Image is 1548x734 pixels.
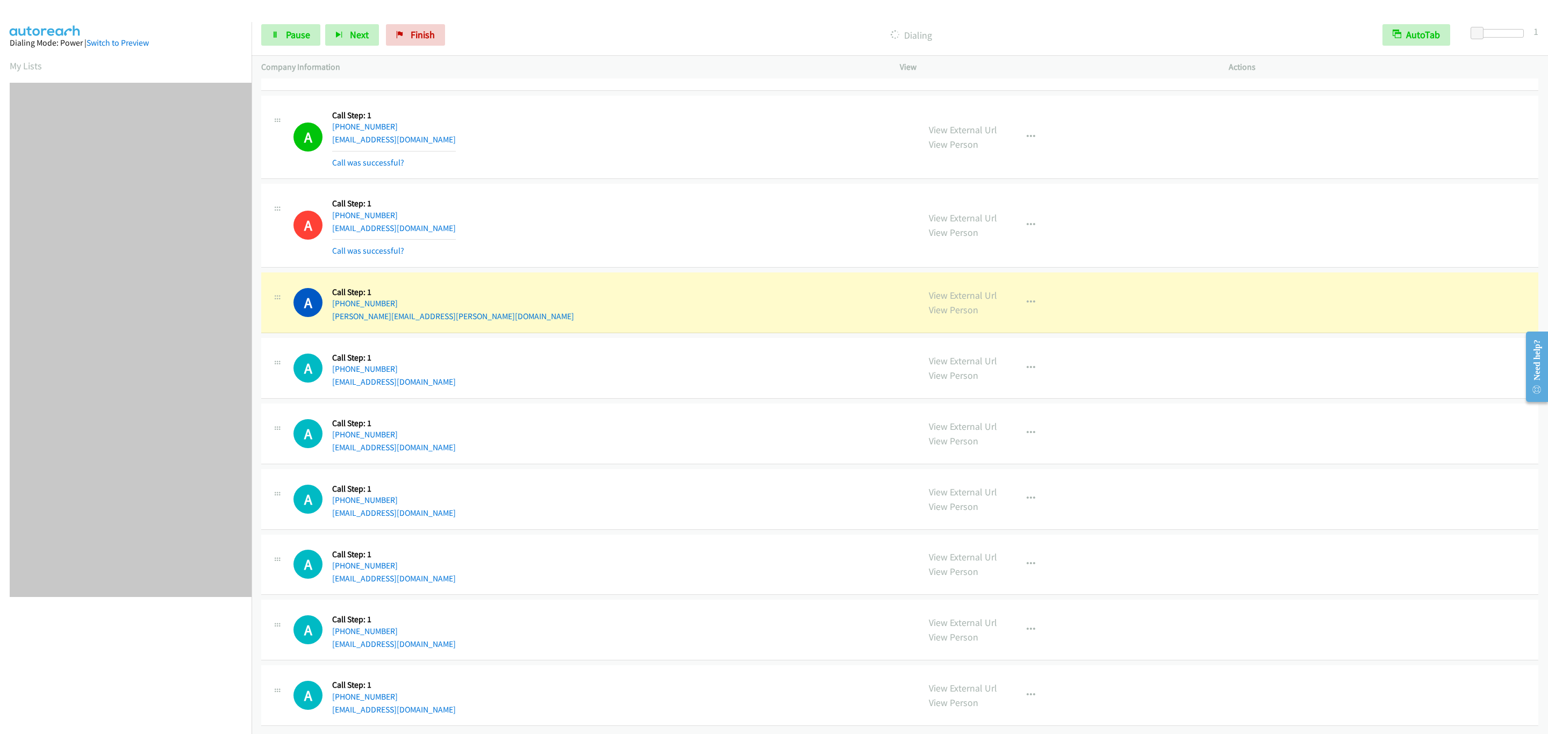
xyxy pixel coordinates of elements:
a: [PHONE_NUMBER] [332,626,398,636]
a: [PHONE_NUMBER] [332,495,398,505]
div: The call is yet to be attempted [293,419,322,448]
div: The call is yet to be attempted [293,615,322,644]
a: [EMAIL_ADDRESS][DOMAIN_NAME] [332,639,456,649]
a: View Person [929,226,978,239]
a: [PERSON_NAME][EMAIL_ADDRESS][PERSON_NAME][DOMAIN_NAME] [332,311,574,321]
h5: Call Step: 1 [332,110,456,121]
h1: A [293,419,322,448]
a: View Person [929,369,978,382]
h1: A [293,485,322,514]
h5: Call Step: 1 [332,198,456,209]
p: Actions [1229,61,1538,74]
a: View Person [929,304,978,316]
h5: Call Step: 1 [332,287,574,298]
a: [EMAIL_ADDRESS][DOMAIN_NAME] [332,508,456,518]
h5: Call Step: 1 [332,549,456,560]
p: Company Information [261,61,880,74]
h5: Call Step: 1 [332,352,456,363]
h5: Call Step: 1 [332,680,456,690]
a: [EMAIL_ADDRESS][DOMAIN_NAME] [332,573,456,584]
div: Dialing Mode: Power | [10,37,242,49]
a: Switch to Preview [87,38,149,48]
a: [EMAIL_ADDRESS][DOMAIN_NAME] [332,223,456,233]
h1: A [293,288,322,317]
a: View Person [929,500,978,513]
a: Call was successful? [332,157,404,168]
h1: A [293,550,322,579]
h5: Call Step: 1 [332,614,456,625]
a: View Person [929,435,978,447]
a: [PHONE_NUMBER] [332,692,398,702]
a: Pause [261,24,320,46]
a: [EMAIL_ADDRESS][DOMAIN_NAME] [332,134,456,145]
a: View External Url [929,616,997,629]
div: 1 [1533,24,1538,39]
button: AutoTab [1382,24,1450,46]
span: Next [350,28,369,41]
iframe: To enrich screen reader interactions, please activate Accessibility in Grammarly extension settings [10,83,252,593]
a: [PHONE_NUMBER] [332,298,398,308]
p: View [900,61,1209,74]
h1: A [293,354,322,383]
a: [EMAIL_ADDRESS][DOMAIN_NAME] [332,377,456,387]
a: View External Url [929,551,997,563]
h5: Call Step: 1 [332,484,456,494]
a: [PHONE_NUMBER] [332,364,398,374]
iframe: Resource Center [1517,324,1548,409]
a: View External Url [929,212,997,224]
p: Dialing [460,28,1363,42]
a: [PHONE_NUMBER] [332,210,398,220]
a: View External Url [929,486,997,498]
a: My Lists [10,60,42,72]
a: View Person [929,631,978,643]
span: Finish [411,28,435,41]
div: The call is yet to be attempted [293,681,322,710]
a: View External Url [929,124,997,136]
a: [PHONE_NUMBER] [332,560,398,571]
a: View External Url [929,355,997,367]
a: View External Url [929,420,997,433]
span: Pause [286,28,310,41]
a: [PHONE_NUMBER] [332,429,398,440]
a: [EMAIL_ADDRESS][DOMAIN_NAME] [332,704,456,715]
a: View Person [929,138,978,150]
h5: Call Step: 1 [332,418,456,429]
a: View Person [929,696,978,709]
button: Next [325,24,379,46]
h1: A [293,123,322,152]
a: Finish [386,24,445,46]
a: Call was successful? [332,246,404,256]
a: [EMAIL_ADDRESS][DOMAIN_NAME] [332,442,456,452]
h1: A [293,681,322,710]
a: [PHONE_NUMBER] [332,121,398,132]
h1: A [293,615,322,644]
a: View External Url [929,682,997,694]
a: View Person [929,565,978,578]
a: View External Url [929,289,997,301]
h1: A [293,211,322,240]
